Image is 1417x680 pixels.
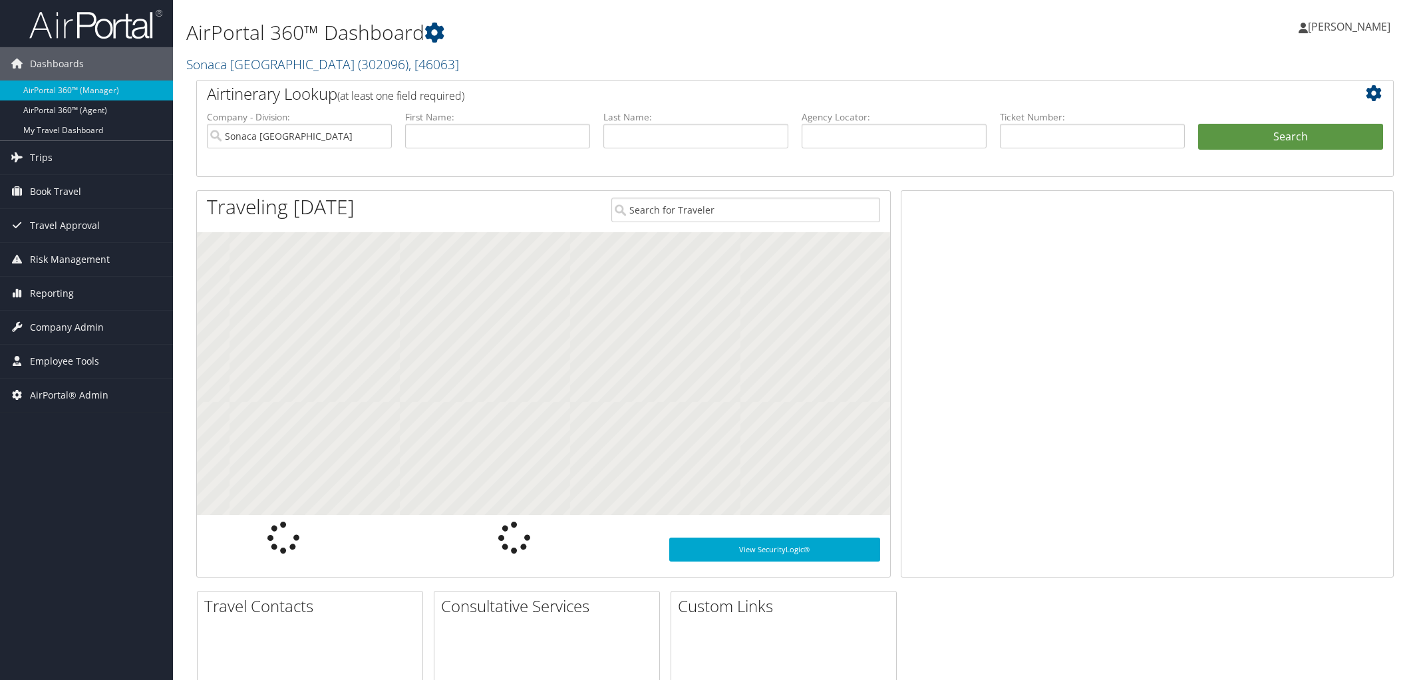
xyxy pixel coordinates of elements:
button: Search [1198,124,1383,150]
span: Risk Management [30,243,110,276]
a: [PERSON_NAME] [1299,7,1404,47]
span: Trips [30,141,53,174]
span: Travel Approval [30,209,100,242]
h1: AirPortal 360™ Dashboard [186,19,998,47]
label: Ticket Number: [1000,110,1185,124]
label: Company - Division: [207,110,392,124]
span: ( 302096 ) [358,55,408,73]
label: Agency Locator: [802,110,987,124]
h1: Traveling [DATE] [207,193,355,221]
a: Sonaca [GEOGRAPHIC_DATA] [186,55,459,73]
label: First Name: [405,110,590,124]
span: (at least one field required) [337,88,464,103]
img: airportal-logo.png [29,9,162,40]
h2: Consultative Services [441,595,659,617]
span: AirPortal® Admin [30,379,108,412]
a: View SecurityLogic® [669,538,880,562]
span: [PERSON_NAME] [1308,19,1390,34]
span: Book Travel [30,175,81,208]
span: Employee Tools [30,345,99,378]
span: Dashboards [30,47,84,81]
label: Last Name: [603,110,788,124]
span: , [ 46063 ] [408,55,459,73]
input: Search for Traveler [611,198,880,222]
span: Company Admin [30,311,104,344]
h2: Custom Links [678,595,896,617]
h2: Travel Contacts [204,595,422,617]
h2: Airtinerary Lookup [207,83,1283,105]
span: Reporting [30,277,74,310]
